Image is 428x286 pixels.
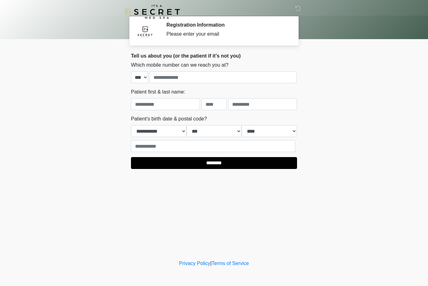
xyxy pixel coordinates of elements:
[131,115,207,123] label: Patient's birth date & postal code?
[131,61,228,69] label: Which mobile number can we reach you at?
[131,88,185,96] label: Patient first & last name:
[166,30,288,38] div: Please enter your email
[166,22,288,28] h2: Registration Information
[179,261,211,266] a: Privacy Policy
[136,22,154,41] img: Agent Avatar
[131,53,297,59] h2: Tell us about you (or the patient if it's not you)
[125,5,180,19] img: It's A Secret Med Spa Logo
[210,261,211,266] a: |
[211,261,249,266] a: Terms of Service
